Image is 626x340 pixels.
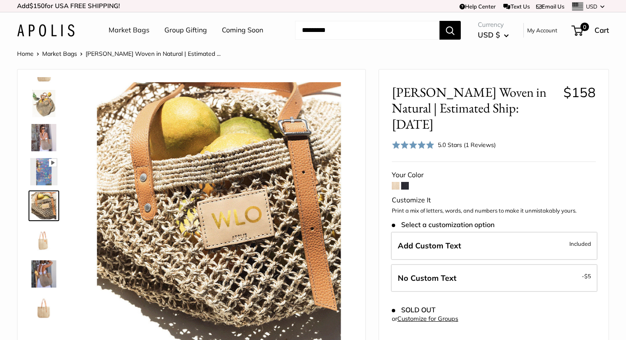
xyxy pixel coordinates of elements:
a: My Account [527,25,557,35]
a: 0 Cart [572,23,609,37]
nav: Breadcrumb [17,48,221,59]
a: Mercado Woven in Natural | Estimated Ship: Oct. 19th [29,190,59,221]
a: Mercado Woven in Natural | Estimated Ship: Oct. 19th [29,156,59,187]
div: Customize It [392,194,596,207]
span: [PERSON_NAME] Woven in Natural | Estimated Ship: [DATE] [392,84,557,132]
img: Apolis [17,24,75,37]
span: Cart [594,26,609,35]
a: Customize for Groups [397,315,458,323]
div: 5.0 Stars (1 Reviews) [438,140,496,150]
a: Market Bags [109,24,149,37]
span: Add Custom Text [398,241,461,251]
img: Mercado Woven in Natural | Estimated Ship: Oct. 19th [30,90,57,117]
img: Mercado Woven in Natural | Estimated Ship: Oct. 19th [30,260,57,288]
a: Mercado Woven in Natural | Estimated Ship: Oct. 19th [29,293,59,323]
span: 0 [580,23,589,31]
div: 5.0 Stars (1 Reviews) [392,138,496,151]
span: - [582,271,591,281]
a: Text Us [503,3,529,10]
a: Mercado Woven in Natural | Estimated Ship: Oct. 19th [29,225,59,255]
label: Add Custom Text [391,232,597,260]
img: Mercado Woven in Natural | Estimated Ship: Oct. 19th [30,226,57,254]
a: Mercado Woven in Natural | Estimated Ship: Oct. 19th [29,122,59,153]
img: Mercado Woven in Natural | Estimated Ship: Oct. 19th [30,158,57,185]
span: Currency [478,19,509,31]
a: Help Center [459,3,496,10]
a: Mercado Woven in Natural | Estimated Ship: Oct. 19th [29,88,59,119]
img: Mercado Woven in Natural | Estimated Ship: Oct. 19th [30,124,57,151]
button: USD $ [478,28,509,42]
img: Mercado Woven in Natural | Estimated Ship: Oct. 19th [30,192,57,219]
p: Print a mix of letters, words, and numbers to make it unmistakably yours. [392,207,596,215]
input: Search... [295,21,439,40]
div: Your Color [392,169,596,182]
a: Coming Soon [222,24,263,37]
label: Leave Blank [391,264,597,292]
span: SOLD OUT [392,306,436,314]
span: $5 [584,273,591,279]
a: Email Us [536,3,564,10]
img: Mercado Woven in Natural | Estimated Ship: Oct. 19th [30,294,57,322]
span: No Custom Text [398,273,457,283]
span: USD $ [478,30,500,39]
span: $158 [563,84,596,101]
span: $150 [29,2,45,10]
button: Search [439,21,461,40]
div: or [392,313,458,325]
a: Home [17,50,34,58]
a: Market Bags [42,50,77,58]
a: Mercado Woven in Natural | Estimated Ship: Oct. 19th [29,259,59,289]
span: Included [569,239,591,249]
span: [PERSON_NAME] Woven in Natural | Estimated ... [86,50,221,58]
span: Select a customization option [392,221,494,229]
span: USD [586,3,597,10]
a: Group Gifting [164,24,207,37]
